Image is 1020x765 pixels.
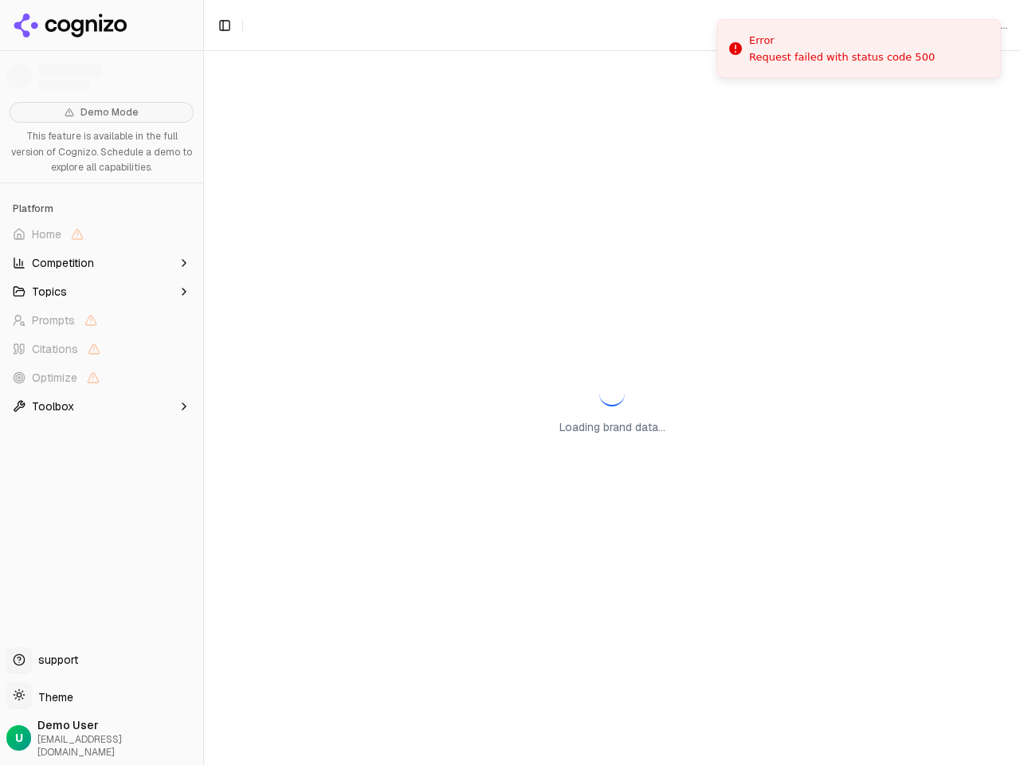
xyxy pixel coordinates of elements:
span: Topics [32,284,67,300]
span: Demo User [37,717,197,733]
span: Competition [32,255,94,271]
span: Citations [32,341,78,357]
div: Error [749,33,935,49]
div: Request failed with status code 500 [749,50,935,65]
button: Toolbox [6,394,197,419]
span: Home [32,226,61,242]
span: U [15,730,23,746]
div: Platform [6,196,197,222]
span: support [32,652,78,668]
p: This feature is available in the full version of Cognizo. Schedule a demo to explore all capabili... [10,129,194,176]
span: Optimize [32,370,77,386]
span: Toolbox [32,398,74,414]
button: Topics [6,279,197,304]
span: Demo Mode [80,106,139,119]
p: Loading brand data... [559,419,665,435]
span: Theme [32,690,73,704]
span: [EMAIL_ADDRESS][DOMAIN_NAME] [37,733,197,759]
button: Competition [6,250,197,276]
span: Prompts [32,312,75,328]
